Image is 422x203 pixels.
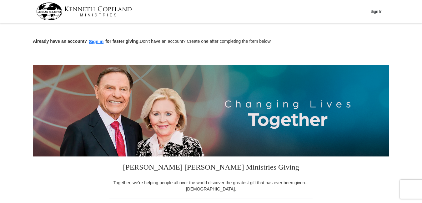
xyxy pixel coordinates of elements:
[33,39,140,44] strong: Already have an account? for faster giving.
[36,2,132,20] img: kcm-header-logo.svg
[87,38,106,45] button: Sign in
[33,38,389,45] p: Don't have an account? Create one after completing the form below.
[367,7,386,16] button: Sign In
[109,180,313,192] div: Together, we're helping people all over the world discover the greatest gift that has ever been g...
[109,156,313,180] h3: [PERSON_NAME] [PERSON_NAME] Ministries Giving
